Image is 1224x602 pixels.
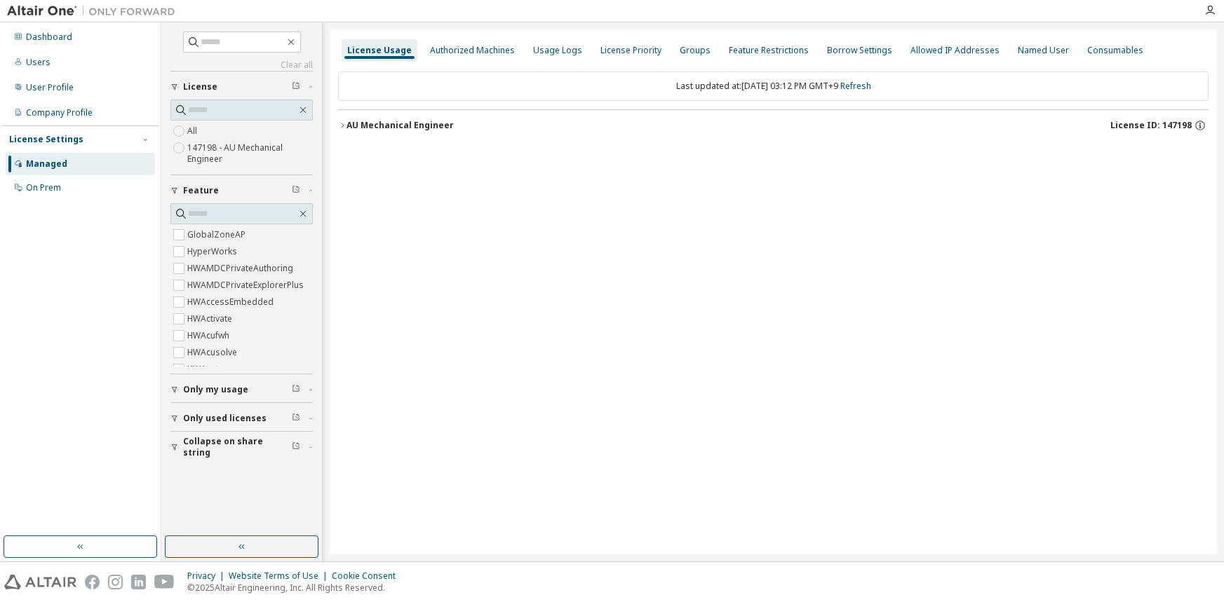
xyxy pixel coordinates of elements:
span: Collapse on share string [183,436,292,458]
label: HWAcutrace [187,361,238,378]
span: License ID: 147198 [1110,120,1192,131]
img: youtube.svg [154,575,175,589]
div: Dashboard [26,32,72,43]
div: License Priority [600,45,661,56]
span: Clear filter [292,442,300,453]
span: License [183,81,217,93]
div: Last updated at: [DATE] 03:12 PM GMT+9 [338,71,1209,101]
span: Clear filter [292,185,300,196]
div: Managed [26,158,67,170]
label: HWAMDCPrivateAuthoring [187,260,296,277]
div: Company Profile [26,107,93,118]
label: HWAccessEmbedded [187,294,276,310]
button: Feature [170,175,313,206]
p: © 2025 Altair Engineering, Inc. All Rights Reserved. [187,582,404,594]
label: HWActivate [187,310,235,327]
div: Allowed IP Addresses [910,45,1000,56]
img: facebook.svg [85,575,100,589]
div: Website Terms of Use [229,570,332,582]
div: Usage Logs [533,45,582,56]
div: Named User [1018,45,1069,56]
span: Clear filter [292,81,300,93]
button: Only my usage [170,374,313,405]
div: Privacy [187,570,229,582]
div: Groups [680,45,711,56]
div: Consumables [1087,45,1143,56]
a: Refresh [840,80,871,92]
span: Only used licenses [183,413,267,424]
div: AU Mechanical Engineer [347,120,454,131]
div: Feature Restrictions [729,45,809,56]
div: Users [26,57,51,68]
div: Borrow Settings [827,45,892,56]
button: AU Mechanical EngineerLicense ID: 147198 [338,110,1209,141]
span: Feature [183,185,219,196]
img: altair_logo.svg [4,575,76,589]
span: Clear filter [292,384,300,395]
img: Altair One [7,4,182,18]
button: Collapse on share string [170,432,313,463]
div: On Prem [26,182,61,193]
label: 147198 - AU Mechanical Engineer [187,139,313,167]
label: HyperWorks [187,243,240,260]
button: License [170,71,313,102]
label: GlobalZoneAP [187,226,248,243]
div: License Settings [9,134,83,145]
label: HWAMDCPrivateExplorerPlus [187,277,307,294]
label: HWAcusolve [187,344,240,361]
button: Only used licenses [170,403,313,434]
a: Clear all [170,60,313,71]
img: instagram.svg [108,575,123,589]
label: HWAcufwh [187,327,232,344]
div: Cookie Consent [332,570,404,582]
div: Authorized Machines [430,45,515,56]
div: User Profile [26,82,74,93]
span: Only my usage [183,384,248,395]
label: All [187,123,200,139]
img: linkedin.svg [131,575,146,589]
div: License Usage [347,45,412,56]
span: Clear filter [292,413,300,424]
